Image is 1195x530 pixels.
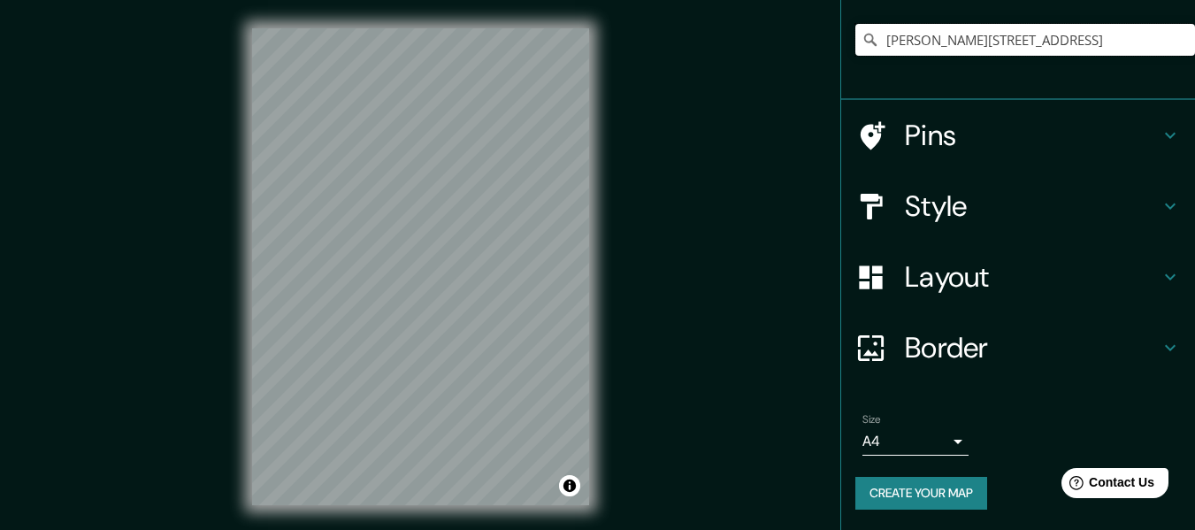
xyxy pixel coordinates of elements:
h4: Style [905,188,1160,224]
h4: Layout [905,259,1160,295]
button: Toggle attribution [559,475,580,496]
label: Size [862,412,881,427]
iframe: Help widget launcher [1038,461,1176,511]
button: Create your map [855,477,987,510]
h4: Pins [905,118,1160,153]
div: A4 [862,427,969,456]
canvas: Map [252,28,589,505]
div: Border [841,312,1195,383]
input: Pick your city or area [855,24,1195,56]
h4: Border [905,330,1160,365]
div: Pins [841,100,1195,171]
div: Style [841,171,1195,242]
div: Layout [841,242,1195,312]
